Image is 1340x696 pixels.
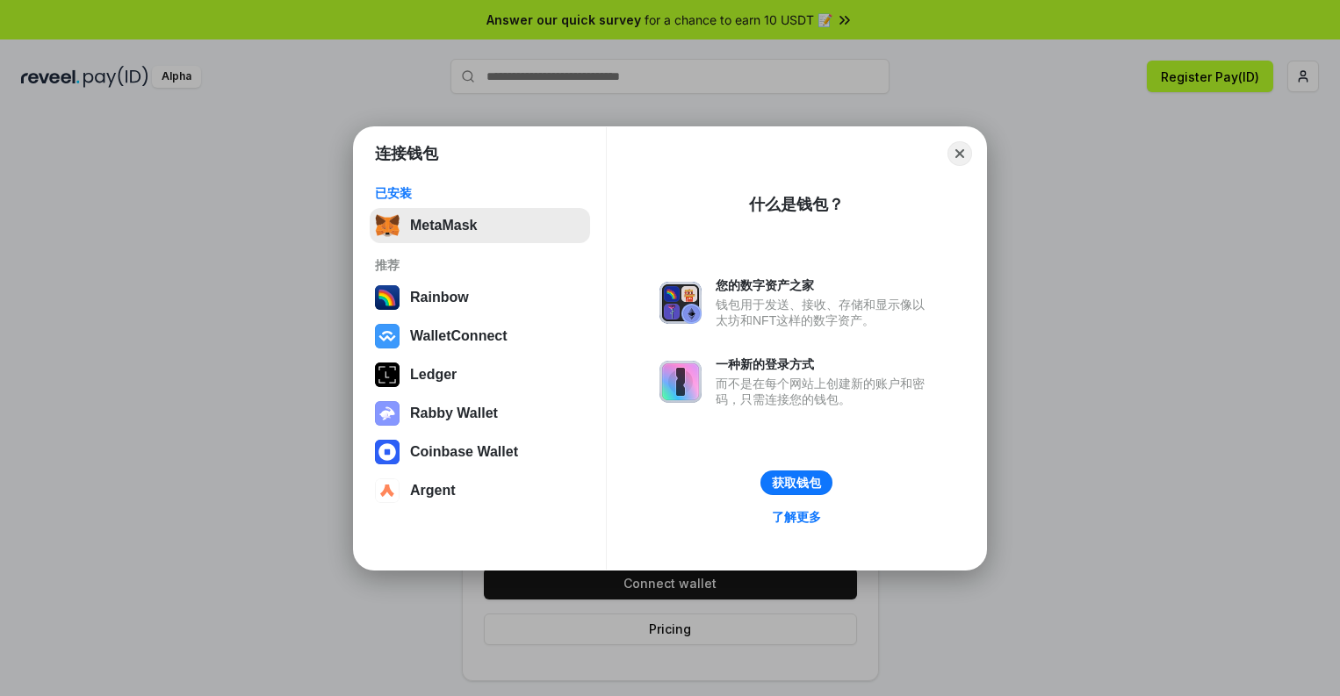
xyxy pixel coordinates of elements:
button: Argent [370,473,590,508]
div: 钱包用于发送、接收、存储和显示像以太坊和NFT这样的数字资产。 [716,297,933,328]
img: svg+xml,%3Csvg%20width%3D%2228%22%20height%3D%2228%22%20viewBox%3D%220%200%2028%2028%22%20fill%3D... [375,440,400,464]
img: svg+xml,%3Csvg%20width%3D%22120%22%20height%3D%22120%22%20viewBox%3D%220%200%20120%20120%22%20fil... [375,285,400,310]
div: Argent [410,483,456,499]
button: Coinbase Wallet [370,434,590,470]
img: svg+xml,%3Csvg%20xmlns%3D%22http%3A%2F%2Fwww.w3.org%2F2000%2Fsvg%22%20fill%3D%22none%22%20viewBox... [375,401,400,426]
button: MetaMask [370,208,590,243]
div: 什么是钱包？ [749,194,844,215]
h1: 连接钱包 [375,143,438,164]
img: svg+xml,%3Csvg%20xmlns%3D%22http%3A%2F%2Fwww.w3.org%2F2000%2Fsvg%22%20width%3D%2228%22%20height%3... [375,362,400,387]
div: Coinbase Wallet [410,444,518,460]
div: 您的数字资产之家 [716,277,933,293]
img: svg+xml,%3Csvg%20xmlns%3D%22http%3A%2F%2Fwww.w3.org%2F2000%2Fsvg%22%20fill%3D%22none%22%20viewBox... [659,282,702,324]
div: WalletConnect [410,328,508,344]
div: MetaMask [410,218,477,233]
button: 获取钱包 [760,470,832,495]
div: 了解更多 [772,509,821,525]
div: 而不是在每个网站上创建新的账户和密码，只需连接您的钱包。 [716,376,933,407]
img: svg+xml,%3Csvg%20width%3D%2228%22%20height%3D%2228%22%20viewBox%3D%220%200%2028%2028%22%20fill%3D... [375,324,400,348]
div: Rabby Wallet [410,405,498,421]
img: svg+xml,%3Csvg%20xmlns%3D%22http%3A%2F%2Fwww.w3.org%2F2000%2Fsvg%22%20fill%3D%22none%22%20viewBox... [659,361,702,403]
button: Ledger [370,357,590,392]
div: 获取钱包 [772,475,821,491]
a: 了解更多 [761,506,832,528]
div: Ledger [410,367,457,383]
img: svg+xml,%3Csvg%20width%3D%2228%22%20height%3D%2228%22%20viewBox%3D%220%200%2028%2028%22%20fill%3D... [375,478,400,503]
button: Rainbow [370,280,590,315]
button: Rabby Wallet [370,396,590,431]
div: 已安装 [375,185,585,201]
button: WalletConnect [370,319,590,354]
button: Close [947,141,972,166]
div: 推荐 [375,257,585,273]
div: Rainbow [410,290,469,305]
img: svg+xml,%3Csvg%20fill%3D%22none%22%20height%3D%2233%22%20viewBox%3D%220%200%2035%2033%22%20width%... [375,213,400,238]
div: 一种新的登录方式 [716,356,933,372]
